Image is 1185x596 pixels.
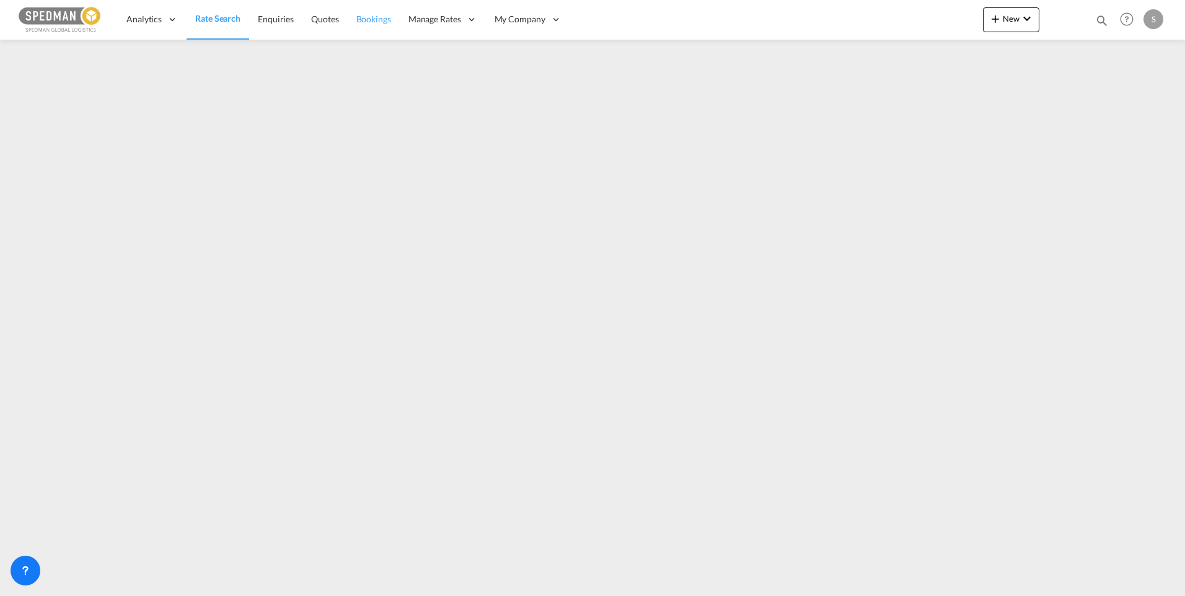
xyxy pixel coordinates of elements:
[983,7,1039,32] button: icon-plus 400-fgNewicon-chevron-down
[988,11,1003,26] md-icon: icon-plus 400-fg
[1095,14,1109,32] div: icon-magnify
[126,13,162,25] span: Analytics
[1020,11,1034,26] md-icon: icon-chevron-down
[1095,14,1109,27] md-icon: icon-magnify
[988,14,1034,24] span: New
[1143,9,1163,29] div: S
[408,13,461,25] span: Manage Rates
[356,14,391,24] span: Bookings
[1116,9,1143,31] div: Help
[311,14,338,24] span: Quotes
[1116,9,1137,30] span: Help
[19,6,102,33] img: c12ca350ff1b11efb6b291369744d907.png
[195,13,240,24] span: Rate Search
[258,14,294,24] span: Enquiries
[495,13,545,25] span: My Company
